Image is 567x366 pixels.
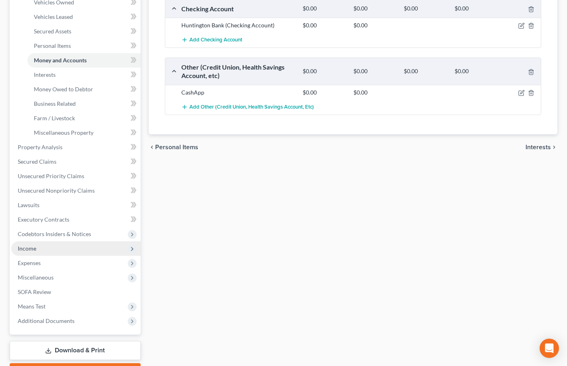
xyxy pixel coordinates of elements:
div: $0.00 [349,88,400,97]
i: chevron_right [551,144,557,150]
span: Miscellaneous Property [34,129,93,136]
span: Unsecured Nonpriority Claims [18,187,95,194]
a: Vehicles Leased [27,10,141,24]
span: Property Analysis [18,144,62,150]
span: Personal Items [34,42,71,49]
div: $0.00 [349,5,400,12]
div: $0.00 [400,68,451,75]
div: Other (Credit Union, Health Savings Account, etc) [177,63,299,80]
span: Lawsuits [18,202,39,208]
a: Secured Assets [27,24,141,39]
span: Personal Items [155,144,198,150]
a: Download & Print [10,341,141,360]
a: SOFA Review [11,285,141,299]
div: $0.00 [299,21,349,29]
a: Miscellaneous Property [27,125,141,140]
div: $0.00 [400,5,451,12]
div: $0.00 [349,68,400,75]
button: Interests chevron_right [525,144,557,150]
span: Executory Contracts [18,216,69,223]
span: Business Related [34,100,76,107]
span: Secured Claims [18,158,56,165]
div: $0.00 [451,68,501,75]
div: Huntington Bank (Checking Account) [177,21,299,29]
a: Property Analysis [11,140,141,154]
a: Unsecured Nonpriority Claims [11,183,141,198]
a: Unsecured Priority Claims [11,169,141,183]
div: $0.00 [349,21,400,29]
a: Personal Items [27,39,141,53]
div: Checking Account [177,4,299,13]
span: Farm / Livestock [34,115,75,121]
a: Money and Accounts [27,53,141,68]
div: $0.00 [299,88,349,97]
span: Codebtors Insiders & Notices [18,230,91,237]
span: Interests [525,144,551,150]
span: Secured Assets [34,28,71,35]
a: Business Related [27,97,141,111]
a: Executory Contracts [11,212,141,227]
span: Miscellaneous [18,274,54,281]
span: Add Other (Credit Union, Health Savings Account, etc) [189,104,314,110]
button: Add Other (Credit Union, Health Savings Account, etc) [181,100,314,115]
a: Interests [27,68,141,82]
span: Expenses [18,259,41,266]
a: Farm / Livestock [27,111,141,125]
span: Means Test [18,303,46,310]
div: $0.00 [299,5,349,12]
span: Interests [34,71,56,78]
a: Lawsuits [11,198,141,212]
div: CashApp [177,88,299,97]
button: chevron_left Personal Items [149,144,198,150]
span: Additional Documents [18,317,75,324]
span: Money and Accounts [34,57,87,64]
span: Income [18,245,36,252]
span: Add Checking Account [189,37,242,43]
span: Vehicles Leased [34,13,73,20]
span: SOFA Review [18,288,51,295]
div: Open Intercom Messenger [540,339,559,358]
i: chevron_left [149,144,155,150]
div: $0.00 [299,68,349,75]
span: Unsecured Priority Claims [18,173,84,179]
span: Money Owed to Debtor [34,86,93,93]
a: Money Owed to Debtor [27,82,141,97]
a: Secured Claims [11,154,141,169]
div: $0.00 [451,5,501,12]
button: Add Checking Account [181,33,242,47]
